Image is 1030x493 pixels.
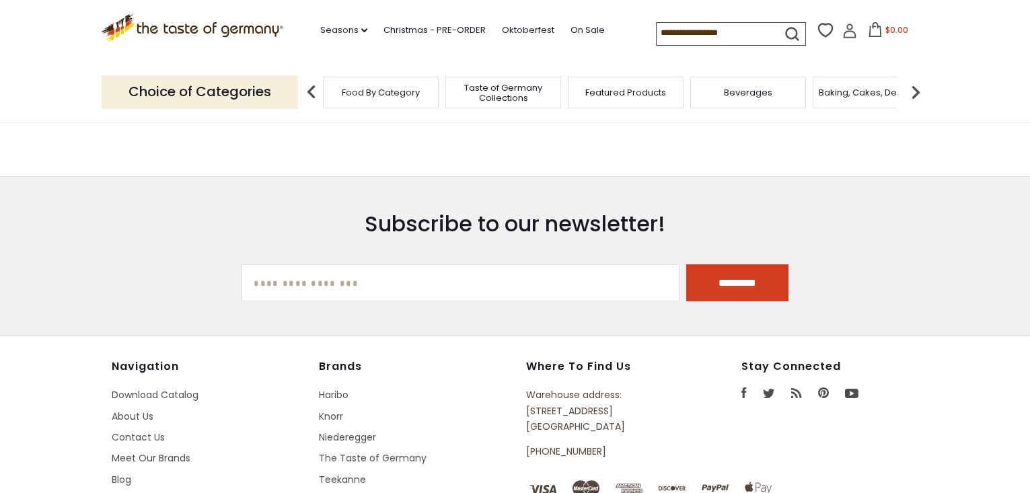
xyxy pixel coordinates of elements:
a: About Us [112,410,153,423]
p: Warehouse address: [STREET_ADDRESS] [GEOGRAPHIC_DATA] [526,387,679,434]
a: Featured Products [585,87,666,98]
a: Oktoberfest [502,23,554,38]
span: $0.00 [885,24,908,36]
a: Contact Us [112,430,165,444]
h4: Navigation [112,360,305,373]
a: Knorr [319,410,343,423]
a: Seasons [320,23,367,38]
img: previous arrow [298,79,325,106]
a: Food By Category [342,87,420,98]
a: Teekanne [319,473,366,486]
h4: Brands [319,360,513,373]
h4: Stay Connected [741,360,919,373]
a: Download Catalog [112,388,198,402]
a: Niederegger [319,430,376,444]
p: [PHONE_NUMBER] [526,444,679,459]
h4: Where to find us [526,360,679,373]
button: $0.00 [860,22,917,42]
img: next arrow [902,79,929,106]
p: Choice of Categories [102,75,298,108]
a: Baking, Cakes, Desserts [819,87,923,98]
a: On Sale [571,23,605,38]
a: Haribo [319,388,348,402]
a: Blog [112,473,131,486]
a: Taste of Germany Collections [449,83,557,103]
a: Meet Our Brands [112,451,190,465]
a: Beverages [724,87,772,98]
a: Christmas - PRE-ORDER [383,23,486,38]
h3: Subscribe to our newsletter! [242,211,788,237]
a: The Taste of Germany [319,451,427,465]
